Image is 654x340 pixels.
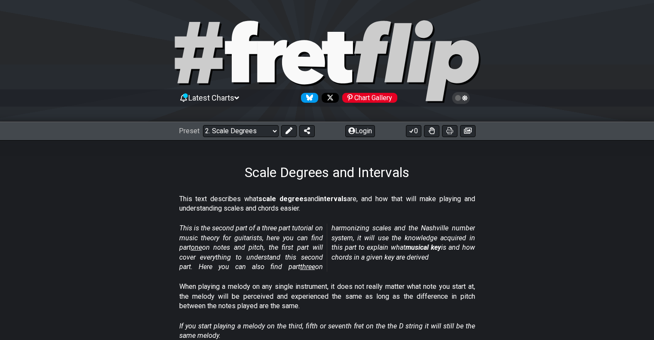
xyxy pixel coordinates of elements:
span: Toggle light / dark theme [456,94,466,102]
p: When playing a melody on any single instrument, it does not really matter what note you start at,... [179,282,475,311]
button: Login [345,125,375,137]
div: Chart Gallery [342,93,397,103]
button: Edit Preset [281,125,297,137]
strong: scale degrees [258,195,307,203]
p: This text describes what and are, and how that will make playing and understanding scales and cho... [179,194,475,214]
a: Follow #fretflip at X [318,93,339,103]
button: 0 [406,125,421,137]
em: If you start playing a melody on the third, fifth or seventh fret on the the D string it will sti... [179,322,475,340]
button: Share Preset [299,125,315,137]
strong: intervals [318,195,347,203]
strong: musical key [405,243,441,251]
a: #fretflip at Pinterest [339,93,397,103]
button: Create image [460,125,476,137]
h1: Scale Degrees and Intervals [245,164,409,181]
a: Follow #fretflip at Bluesky [298,93,318,103]
span: three [300,263,315,271]
span: one [191,243,202,251]
button: Print [442,125,457,137]
button: Toggle Dexterity for all fretkits [424,125,439,137]
span: Latest Charts [188,93,234,102]
em: This is the second part of a three part tutorial on music theory for guitarists, here you can fin... [179,224,475,271]
span: Preset [179,127,200,135]
select: Preset [203,125,279,137]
